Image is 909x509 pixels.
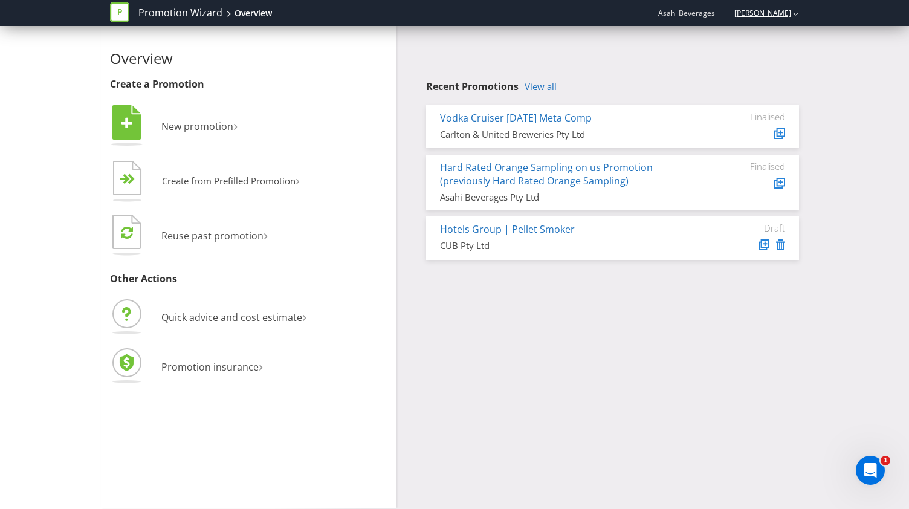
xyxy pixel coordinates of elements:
[525,82,557,92] a: View all
[110,311,306,324] a: Quick advice and cost estimate›
[296,170,300,189] span: ›
[161,120,233,133] span: New promotion
[713,111,785,122] div: Finalised
[658,8,715,18] span: Asahi Beverages
[722,8,791,18] a: [PERSON_NAME]
[440,191,694,204] div: Asahi Beverages Pty Ltd
[110,79,387,90] h3: Create a Promotion
[440,222,575,236] a: Hotels Group | Pellet Smoker
[161,311,302,324] span: Quick advice and cost estimate
[110,360,263,374] a: Promotion insurance›
[110,274,387,285] h3: Other Actions
[881,456,890,465] span: 1
[121,117,132,130] tspan: 
[713,222,785,233] div: Draft
[440,128,694,141] div: Carlton & United Breweries Pty Ltd
[264,224,268,244] span: ›
[426,80,519,93] span: Recent Promotions
[138,6,222,20] a: Promotion Wizard
[161,229,264,242] span: Reuse past promotion
[121,225,133,239] tspan: 
[110,51,387,66] h2: Overview
[128,173,135,185] tspan: 
[110,158,300,206] button: Create from Prefilled Promotion›
[161,360,259,374] span: Promotion insurance
[856,456,885,485] iframe: Intercom live chat
[259,355,263,375] span: ›
[162,175,296,187] span: Create from Prefilled Promotion
[233,115,238,135] span: ›
[440,239,694,252] div: CUB Pty Ltd
[235,7,272,19] div: Overview
[713,161,785,172] div: Finalised
[440,111,592,125] a: Vodka Cruiser [DATE] Meta Comp
[302,306,306,326] span: ›
[440,161,653,188] a: Hard Rated Orange Sampling on us Promotion (previously Hard Rated Orange Sampling)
